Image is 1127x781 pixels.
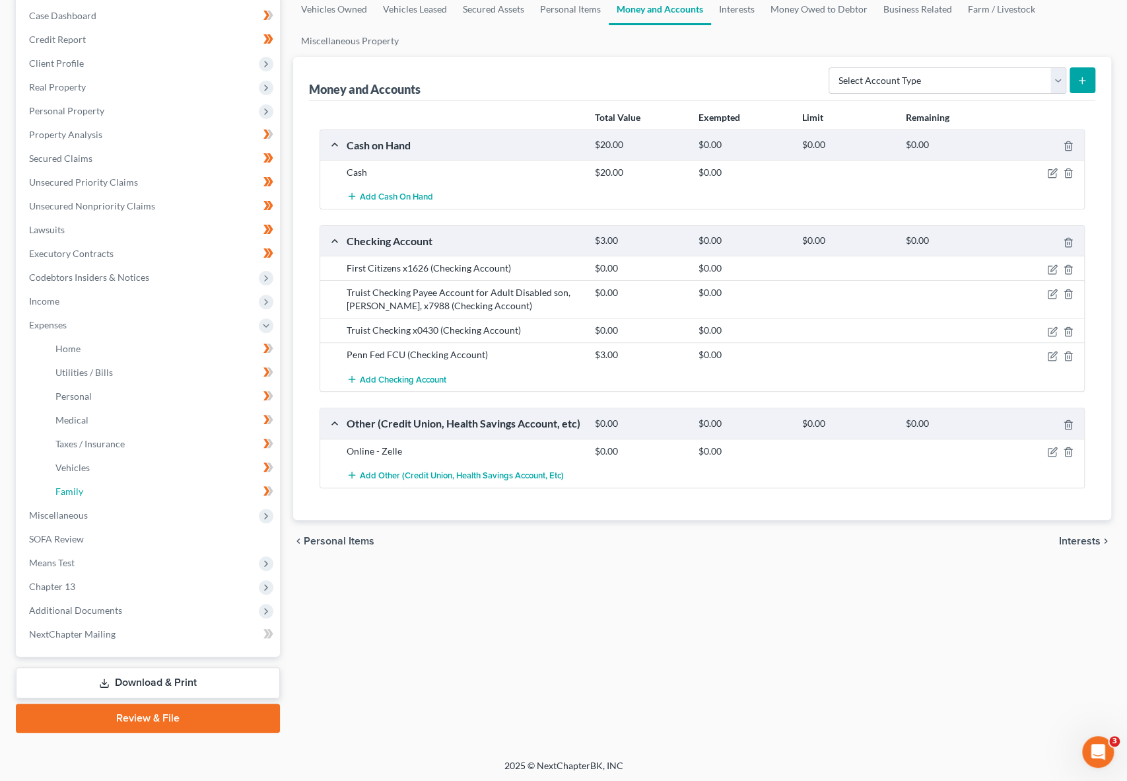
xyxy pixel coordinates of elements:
[588,445,692,458] div: $0.00
[18,28,280,52] a: Credit Report
[29,581,75,592] span: Chapter 13
[595,112,640,123] strong: Total Value
[18,622,280,646] a: NextChapter Mailing
[29,557,75,568] span: Means Test
[29,628,116,640] span: NextChapter Mailing
[293,25,407,57] a: Miscellaneous Property
[45,456,280,480] a: Vehicles
[1101,536,1111,546] i: chevron_right
[692,139,796,151] div: $0.00
[29,34,86,45] span: Credit Report
[899,235,1003,247] div: $0.00
[309,81,421,97] div: Money and Accounts
[55,486,83,497] span: Family
[29,295,59,307] span: Income
[906,112,949,123] strong: Remaining
[18,194,280,218] a: Unsecured Nonpriority Claims
[29,533,84,544] span: SOFA Review
[29,81,86,93] span: Real Property
[29,176,138,188] span: Unsecured Priority Claims
[18,218,280,242] a: Lawsuits
[45,385,280,408] a: Personal
[29,129,102,140] span: Property Analysis
[16,704,280,733] a: Review & File
[29,200,155,211] span: Unsecured Nonpriority Claims
[1059,536,1101,546] span: Interests
[588,348,692,361] div: $3.00
[45,480,280,503] a: Family
[29,248,114,259] span: Executory Contracts
[1059,536,1111,546] button: Interests chevron_right
[18,170,280,194] a: Unsecured Priority Claims
[692,286,796,299] div: $0.00
[29,319,67,330] span: Expenses
[340,416,588,430] div: Other (Credit Union, Health Savings Account, etc)
[692,235,796,247] div: $0.00
[45,337,280,361] a: Home
[360,470,564,480] span: Add Other (Credit Union, Health Savings Account, etc)
[692,324,796,337] div: $0.00
[588,235,692,247] div: $3.00
[29,105,104,116] span: Personal Property
[55,367,113,378] span: Utilities / Bills
[588,139,692,151] div: $20.00
[899,418,1003,430] div: $0.00
[29,224,65,235] span: Lawsuits
[340,138,588,152] div: Cash on Hand
[347,367,446,391] button: Add Checking Account
[293,536,374,546] button: chevron_left Personal Items
[1082,736,1114,768] iframe: Intercom live chat
[340,324,588,337] div: Truist Checking x0430 (Checking Account)
[796,139,899,151] div: $0.00
[293,536,304,546] i: chevron_left
[16,667,280,698] a: Download & Print
[29,57,84,69] span: Client Profile
[29,605,122,616] span: Additional Documents
[45,361,280,385] a: Utilities / Bills
[692,348,796,361] div: $0.00
[340,262,588,275] div: First Citizens x1626 (Checking Account)
[692,445,796,458] div: $0.00
[45,432,280,456] a: Taxes / Insurance
[29,10,96,21] span: Case Dashboard
[360,192,433,202] span: Add Cash on Hand
[796,235,899,247] div: $0.00
[55,390,92,402] span: Personal
[347,184,433,209] button: Add Cash on Hand
[29,509,88,521] span: Miscellaneous
[692,418,796,430] div: $0.00
[796,418,899,430] div: $0.00
[588,418,692,430] div: $0.00
[55,414,88,426] span: Medical
[588,262,692,275] div: $0.00
[1109,736,1120,747] span: 3
[18,123,280,147] a: Property Analysis
[692,262,796,275] div: $0.00
[347,463,564,488] button: Add Other (Credit Union, Health Savings Account, etc)
[55,462,90,473] span: Vehicles
[55,438,125,449] span: Taxes / Insurance
[588,166,692,179] div: $20.00
[699,112,740,123] strong: Exempted
[55,343,81,354] span: Home
[692,166,796,179] div: $0.00
[360,374,446,385] span: Add Checking Account
[899,139,1003,151] div: $0.00
[18,527,280,551] a: SOFA Review
[18,147,280,170] a: Secured Claims
[340,348,588,361] div: Penn Fed FCU (Checking Account)
[802,112,823,123] strong: Limit
[340,286,588,313] div: Truist Checking Payee Account for Adult Disabled son, [PERSON_NAME], x7988 (Checking Account)
[340,445,588,458] div: Online - Zelle
[304,536,374,546] span: Personal Items
[29,153,92,164] span: Secured Claims
[45,408,280,432] a: Medical
[18,4,280,28] a: Case Dashboard
[588,286,692,299] div: $0.00
[18,242,280,266] a: Executory Contracts
[29,272,149,283] span: Codebtors Insiders & Notices
[340,234,588,248] div: Checking Account
[588,324,692,337] div: $0.00
[340,166,588,179] div: Cash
